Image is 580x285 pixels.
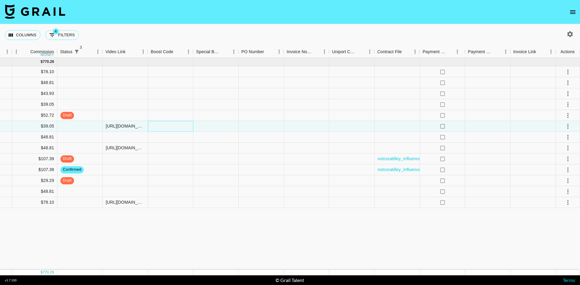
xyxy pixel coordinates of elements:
[106,123,145,129] div: https://www.tiktok.com/@mercedes_anmarie/video/7550017645605686542
[193,46,238,58] div: Special Booking Type
[563,186,573,197] button: select merge strategy
[5,4,65,19] img: Grail Talent
[60,156,74,162] span: draft
[22,47,30,56] button: Sort
[563,99,573,110] button: select merge strategy
[5,278,17,282] div: v 1.7.100
[43,270,54,275] div: 770.26
[563,277,575,283] a: Terms
[12,175,57,186] div: $29.29
[446,47,455,56] button: Sort
[106,145,145,151] div: https://www.tiktok.com/@mercedes_anmarie/video/7549367269390830861
[563,154,573,164] button: select merge strategy
[284,46,329,58] div: Invoice Notes
[102,46,148,58] div: Video Link
[12,121,57,132] div: $39.05
[563,165,573,175] button: select merge strategy
[329,46,374,58] div: Uniport Contact Email
[423,46,446,58] div: Payment Sent
[287,46,311,58] div: Invoice Notes
[12,77,57,88] div: $48.81
[378,156,531,162] a: notcoratilley_Influencer Promotion Terms-KOL_DFSYYYXKOL20250724002.pdf
[41,59,43,64] div: $
[546,47,556,56] button: Menu
[275,47,284,56] button: Menu
[173,47,182,56] button: Sort
[12,197,57,208] div: $78.10
[60,178,74,183] span: draft
[275,277,304,283] div: © Grail Talent
[563,121,573,131] button: select merge strategy
[12,66,57,77] div: $78.10
[60,167,84,173] span: confirmed
[12,132,57,143] div: $48.81
[563,197,573,208] button: select merge strategy
[148,46,193,58] div: Boost Code
[563,110,573,121] button: select merge strategy
[563,89,573,99] button: select merge strategy
[12,88,57,99] div: $43.93
[196,46,221,58] div: Special Booking Type
[377,46,402,58] div: Contract File
[468,46,493,58] div: Payment Sent Date
[53,28,59,34] span: 4
[5,30,40,40] button: Select columns
[72,47,81,56] div: 3 active filters
[374,46,420,58] div: Contract File
[420,46,465,58] div: Payment Sent
[93,47,102,56] button: Menu
[60,112,74,118] span: draft
[3,47,12,56] button: Menu
[241,46,264,58] div: PO Number
[563,176,573,186] button: select merge strategy
[563,78,573,88] button: select merge strategy
[126,47,134,56] button: Sort
[105,46,126,58] div: Video Link
[72,47,81,56] button: Show filters
[184,47,193,56] button: Menu
[332,46,357,58] div: Uniport Contact Email
[264,47,272,56] button: Sort
[357,47,365,56] button: Sort
[320,47,329,56] button: Menu
[453,47,462,56] button: Menu
[556,46,580,58] div: Actions
[12,186,57,197] div: $48.81
[567,6,579,18] button: open drawer
[465,46,510,58] div: Payment Sent Date
[365,47,374,56] button: Menu
[12,110,57,121] div: $52.72
[30,46,54,58] div: Commission
[378,167,531,173] a: notcoratilley_Influencer Promotion Terms-KOL_DFSYYYXKOL20250724002.pdf
[81,47,89,56] button: Sort
[12,99,57,110] div: $39.05
[57,46,102,58] div: Status
[493,47,501,56] button: Sort
[501,47,510,56] button: Menu
[510,46,556,58] div: Invoice Link
[12,47,21,56] button: Menu
[43,59,54,64] div: 770.26
[229,47,238,56] button: Menu
[563,67,573,77] button: select merge strategy
[60,46,72,58] div: Status
[563,132,573,142] button: select merge strategy
[78,44,84,50] span: 3
[12,154,57,164] div: $107.39
[221,47,229,56] button: Sort
[40,53,54,57] div: money
[536,47,545,56] button: Sort
[151,46,173,58] div: Boost Code
[12,164,57,175] div: $107.39
[311,47,320,56] button: Sort
[563,143,573,153] button: select merge strategy
[402,47,410,56] button: Sort
[513,46,536,58] div: Invoice Link
[561,46,575,58] div: Actions
[238,46,284,58] div: PO Number
[12,143,57,154] div: $48.81
[41,270,43,275] div: $
[106,199,145,205] div: https://www.tiktok.com/@keaton_reeese/video/7549357302504066317?is_from_webapp=1&sender_device=pc...
[45,30,79,40] button: Show filters
[139,47,148,56] button: Menu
